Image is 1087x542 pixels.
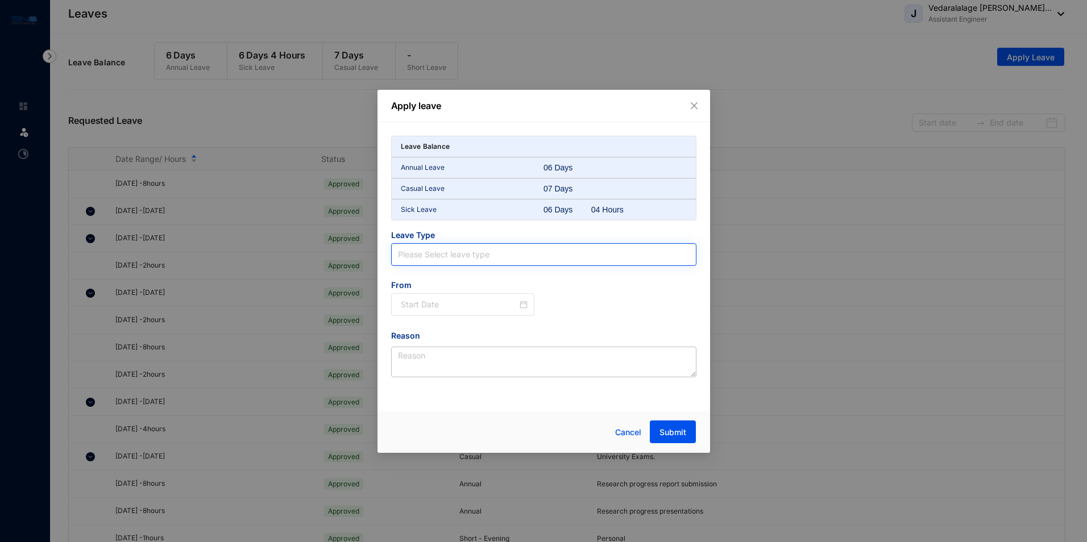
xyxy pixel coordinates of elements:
[659,427,686,438] span: Submit
[401,183,544,194] p: Casual Leave
[401,162,544,173] p: Annual Leave
[401,141,450,152] p: Leave Balance
[543,183,591,194] div: 07 Days
[391,99,696,112] p: Apply leave
[650,420,696,443] button: Submit
[543,162,591,173] div: 06 Days
[401,298,518,311] input: Start Date
[690,101,699,110] span: close
[543,204,591,215] div: 06 Days
[688,99,700,112] button: Close
[391,280,535,293] span: From
[615,426,641,439] span: Cancel
[391,230,696,243] span: Leave Type
[401,204,544,215] p: Sick Leave
[607,421,650,444] button: Cancel
[391,330,428,342] label: Reason
[391,347,696,377] textarea: Reason
[591,204,639,215] div: 04 Hours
